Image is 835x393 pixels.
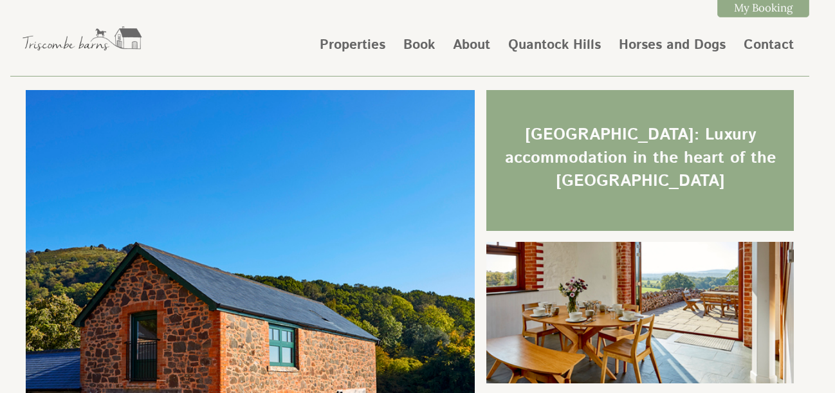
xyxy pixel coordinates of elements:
a: Properties [320,35,385,55]
a: Book [403,35,435,55]
h1: [GEOGRAPHIC_DATA]: Luxury accommodation in the heart of the [GEOGRAPHIC_DATA] [490,123,791,193]
a: Quantock Hills [508,35,601,55]
a: Contact [744,35,794,55]
a: Horses and Dogs [619,35,726,55]
img: Hay_Barn_Kitchen_049_copy.full.jpg [486,242,794,393]
img: Triscombe Barns [18,15,147,60]
a: About [453,35,490,55]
